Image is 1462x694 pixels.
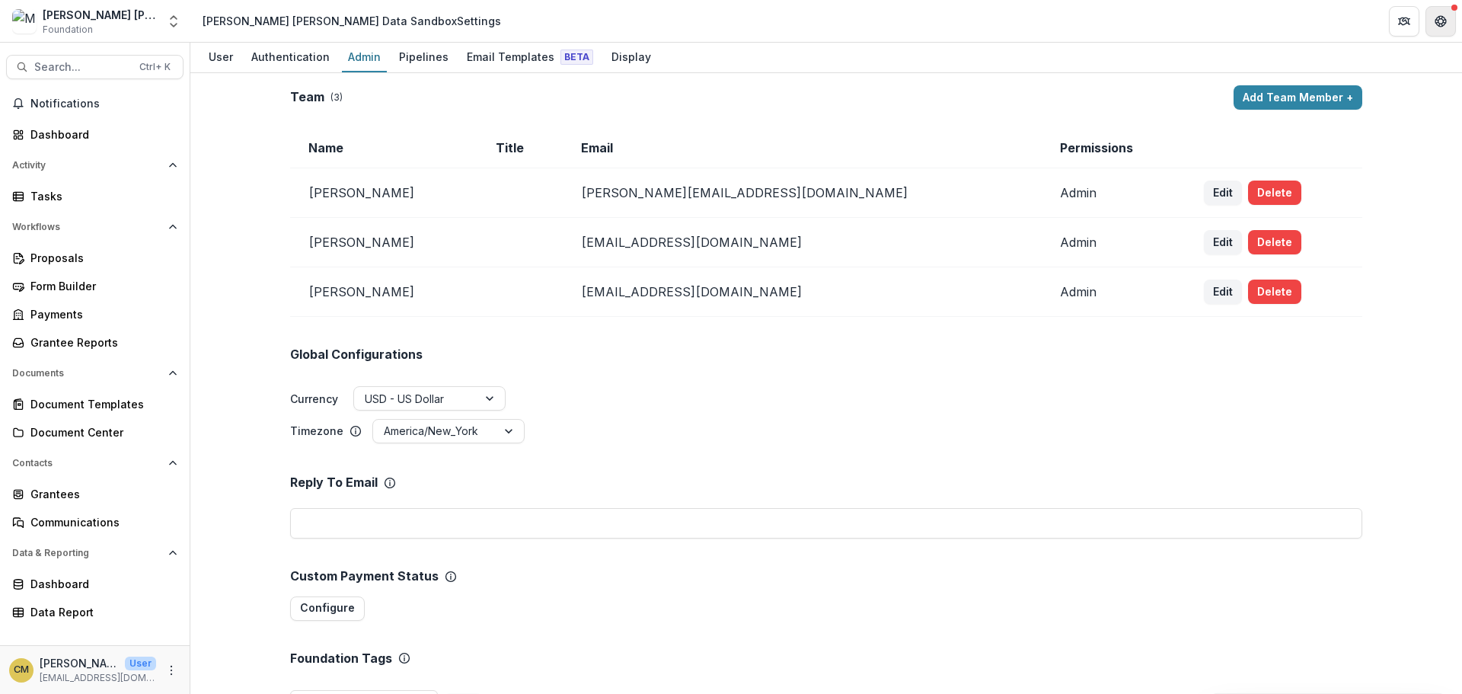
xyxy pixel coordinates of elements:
[605,43,657,72] a: Display
[34,61,130,74] span: Search...
[6,153,184,177] button: Open Activity
[125,657,156,670] p: User
[290,128,477,168] td: Name
[6,215,184,239] button: Open Workflows
[30,576,171,592] div: Dashboard
[290,391,338,407] label: Currency
[6,91,184,116] button: Notifications
[290,569,439,584] p: Custom Payment Status
[342,46,387,68] div: Admin
[290,267,477,317] td: [PERSON_NAME]
[1204,280,1242,304] button: Edit
[6,122,184,147] a: Dashboard
[461,43,599,72] a: Email Templates Beta
[30,334,171,350] div: Grantee Reports
[12,368,162,379] span: Documents
[6,55,184,79] button: Search...
[290,168,477,218] td: [PERSON_NAME]
[196,10,507,32] nav: breadcrumb
[30,98,177,110] span: Notifications
[30,604,171,620] div: Data Report
[290,651,392,666] p: Foundation Tags
[6,420,184,445] a: Document Center
[6,451,184,475] button: Open Contacts
[30,514,171,530] div: Communications
[1042,128,1186,168] td: Permissions
[6,330,184,355] a: Grantee Reports
[40,655,119,671] p: [PERSON_NAME]
[563,267,1041,317] td: [EMAIL_ADDRESS][DOMAIN_NAME]
[30,278,171,294] div: Form Builder
[12,458,162,469] span: Contacts
[1204,181,1242,205] button: Edit
[43,7,157,23] div: [PERSON_NAME] [PERSON_NAME] Data Sandbox
[342,43,387,72] a: Admin
[30,306,171,322] div: Payments
[6,361,184,385] button: Open Documents
[461,46,599,68] div: Email Templates
[393,46,455,68] div: Pipelines
[30,396,171,412] div: Document Templates
[477,128,563,168] td: Title
[393,43,455,72] a: Pipelines
[12,222,162,232] span: Workflows
[605,46,657,68] div: Display
[1248,230,1301,254] button: Delete
[6,184,184,209] a: Tasks
[290,90,324,104] h2: Team
[12,548,162,558] span: Data & Reporting
[290,423,343,439] p: Timezone
[6,571,184,596] a: Dashboard
[330,91,343,104] p: ( 3 )
[290,596,365,621] button: Configure
[560,50,593,65] span: Beta
[30,424,171,440] div: Document Center
[1042,267,1186,317] td: Admin
[12,160,162,171] span: Activity
[563,168,1041,218] td: [PERSON_NAME][EMAIL_ADDRESS][DOMAIN_NAME]
[1248,280,1301,304] button: Delete
[1042,168,1186,218] td: Admin
[30,126,171,142] div: Dashboard
[203,46,239,68] div: User
[1042,218,1186,267] td: Admin
[203,43,239,72] a: User
[6,245,184,270] a: Proposals
[12,9,37,34] img: Mary Reynolds Babcock Data Sandbox
[290,347,423,362] h2: Global Configurations
[14,665,29,675] div: Christine Mayers
[245,46,336,68] div: Authentication
[30,250,171,266] div: Proposals
[6,510,184,535] a: Communications
[6,392,184,417] a: Document Templates
[290,218,477,267] td: [PERSON_NAME]
[162,661,180,680] button: More
[563,128,1041,168] td: Email
[136,59,174,75] div: Ctrl + K
[563,218,1041,267] td: [EMAIL_ADDRESS][DOMAIN_NAME]
[163,6,184,37] button: Open entity switcher
[1425,6,1456,37] button: Get Help
[6,541,184,565] button: Open Data & Reporting
[1234,85,1362,110] button: Add Team Member +
[43,23,93,37] span: Foundation
[1389,6,1419,37] button: Partners
[6,481,184,507] a: Grantees
[203,13,501,29] div: [PERSON_NAME] [PERSON_NAME] Data Sandbox Settings
[30,486,171,502] div: Grantees
[245,43,336,72] a: Authentication
[30,188,171,204] div: Tasks
[1248,181,1301,205] button: Delete
[6,273,184,299] a: Form Builder
[290,475,378,490] p: Reply To Email
[1204,230,1242,254] button: Edit
[40,671,156,685] p: [EMAIL_ADDRESS][DOMAIN_NAME]
[6,302,184,327] a: Payments
[6,600,184,625] a: Data Report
